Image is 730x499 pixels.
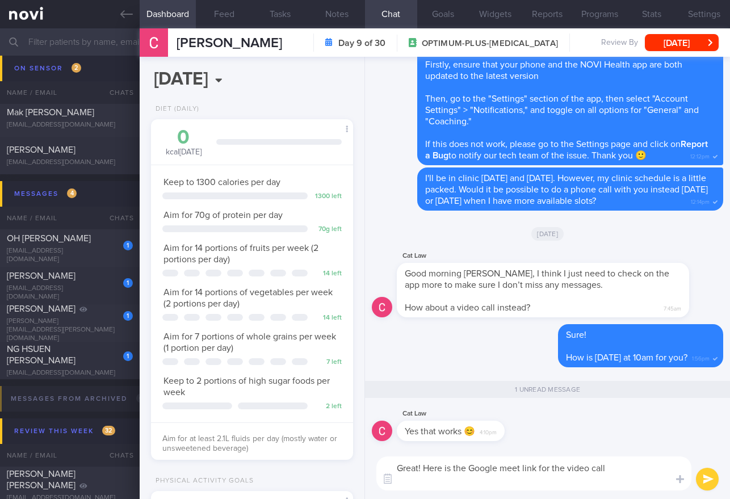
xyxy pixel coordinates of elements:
[7,284,133,301] div: [EMAIL_ADDRESS][DOMAIN_NAME]
[136,393,146,403] span: 0
[162,128,205,148] div: 0
[405,269,669,290] span: Good morning [PERSON_NAME], I think I just need to check on the app more to make sure I don’t mis...
[123,311,133,321] div: 1
[645,34,719,51] button: [DATE]
[94,207,140,229] div: Chats
[531,227,564,241] span: [DATE]
[690,150,710,161] span: 12:12pm
[313,192,342,201] div: 1300 left
[162,128,205,158] div: kcal [DATE]
[163,288,333,308] span: Aim for 14 portions of vegetables per week (2 portions per day)
[422,38,558,49] span: OPTIMUM-PLUS-[MEDICAL_DATA]
[163,376,330,397] span: Keep to 2 portions of high sugar foods per week
[102,426,115,435] span: 32
[7,271,75,280] span: [PERSON_NAME]
[313,225,342,234] div: 70 g left
[313,314,342,322] div: 14 left
[566,353,687,362] span: How is [DATE] at 10am for you?
[151,477,254,485] div: Physical Activity Goals
[151,105,199,114] div: Diet (Daily)
[691,195,710,206] span: 12:14pm
[7,234,91,243] span: OH [PERSON_NAME]
[8,391,149,406] div: Messages from Archived
[338,37,385,49] strong: Day 9 of 30
[397,407,539,421] div: Cat Law
[7,145,75,154] span: [PERSON_NAME]
[11,423,118,439] div: Review this week
[7,345,75,365] span: NG HSUEN [PERSON_NAME]
[7,304,75,313] span: [PERSON_NAME]
[692,352,710,363] span: 1:56pm
[7,247,133,264] div: [EMAIL_ADDRESS][DOMAIN_NAME]
[480,426,497,437] span: 4:10pm
[425,94,699,126] span: Then, go to the "Settings" section of the app, then select "Account Settings" > "Notifications," ...
[7,469,75,490] span: [PERSON_NAME] [PERSON_NAME]
[123,351,133,361] div: 1
[664,302,681,313] span: 7:45am
[123,241,133,250] div: 1
[11,186,79,202] div: Messages
[425,174,708,206] span: I'll be in clinic [DATE] and [DATE]. However, my clinic schedule is a little packed. Would it be ...
[313,402,342,411] div: 2 left
[313,358,342,367] div: 7 left
[94,444,140,467] div: Chats
[397,249,723,263] div: Cat Law
[7,317,133,343] div: [PERSON_NAME][EMAIL_ADDRESS][PERSON_NAME][DOMAIN_NAME]
[67,188,77,198] span: 4
[163,244,318,264] span: Aim for 14 portions of fruits per week (2 portions per day)
[162,435,337,453] span: Aim for at least 2.1L fluids per day (mostly water or unsweetened beverage)
[7,369,133,378] div: [EMAIL_ADDRESS][DOMAIN_NAME]
[425,60,682,81] span: Firstly, ensure that your phone and the NOVI Health app are both updated to the latest version
[313,270,342,278] div: 14 left
[566,330,586,339] span: Sure!
[163,178,280,187] span: Keep to 1300 calories per day
[7,108,94,117] span: Mak [PERSON_NAME]
[7,121,133,129] div: [EMAIL_ADDRESS][DOMAIN_NAME]
[177,36,282,50] span: [PERSON_NAME]
[405,427,475,436] span: Yes that works 😊
[425,140,708,160] span: If this does not work, please go to the Settings page and click on to notify our tech team of the...
[405,303,530,312] span: How about a video call instead?
[163,211,283,220] span: Aim for 70g of protein per day
[163,332,336,353] span: Aim for 7 portions of whole grains per week (1 portion per day)
[7,158,133,167] div: [EMAIL_ADDRESS][DOMAIN_NAME]
[123,278,133,288] div: 1
[601,38,638,48] span: Review By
